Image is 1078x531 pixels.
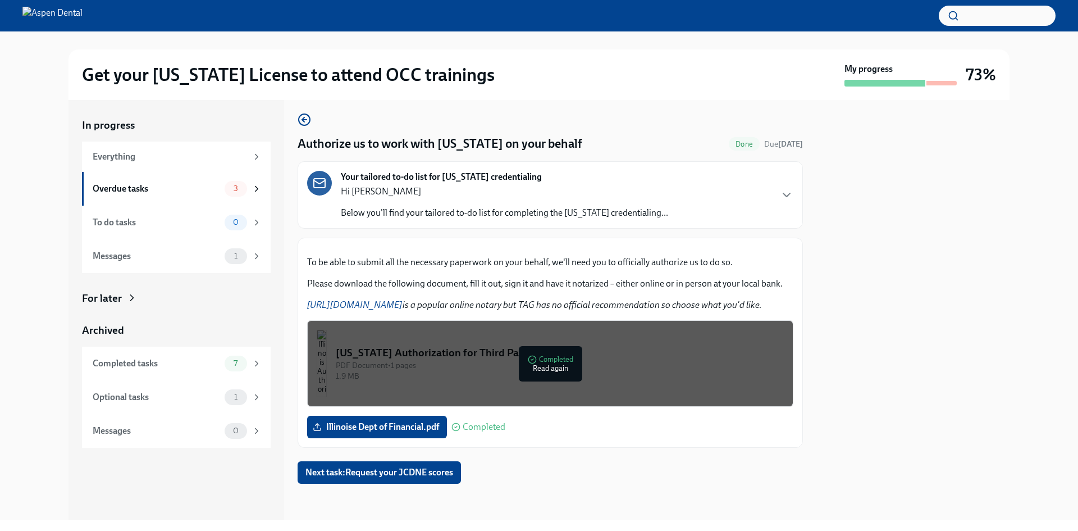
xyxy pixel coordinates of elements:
div: Everything [93,151,247,163]
p: Below you'll find your tailored to-do list for completing the [US_STATE] credentialing... [341,207,668,219]
a: Messages1 [82,239,271,273]
p: To be able to submit all the necessary paperwork on your behalf, we'll need you to officially aut... [307,256,793,269]
span: Done [729,140,760,148]
div: PDF Document • 1 pages [336,360,784,371]
a: Everything [82,142,271,172]
label: Illinoise Dept of Financial.pdf [307,416,447,438]
a: In progress [82,118,271,133]
a: Overdue tasks3 [82,172,271,206]
a: [URL][DOMAIN_NAME] [307,299,403,310]
strong: My progress [844,63,893,75]
div: For later [82,291,122,306]
img: Aspen Dental [22,7,83,25]
a: Optional tasks1 [82,380,271,414]
h3: 73% [966,65,996,85]
span: Next task : Request your JCDNE scores [305,467,453,478]
div: To do tasks [93,216,220,229]
a: For later [82,291,271,306]
strong: Your tailored to-do list for [US_STATE] credentialing [341,171,542,183]
span: Illinoise Dept of Financial.pdf [315,421,439,433]
h4: Authorize us to work with [US_STATE] on your behalf [298,135,582,152]
p: Hi [PERSON_NAME] [341,185,668,198]
span: 0 [226,426,245,435]
span: April 8th, 2025 08:00 [764,139,803,149]
span: 3 [227,184,245,193]
span: 7 [227,359,244,367]
div: 1.9 MB [336,371,784,382]
a: Archived [82,323,271,338]
div: [US_STATE] Authorization for Third Party Contact [336,346,784,360]
em: is a popular online notary but TAG has no official recommendation so choose what you'd like. [307,299,762,310]
h2: Get your [US_STATE] License to attend OCC trainings [82,63,495,86]
img: Illinois Authorization for Third Party Contact [317,330,327,397]
div: Completed tasks [93,357,220,370]
a: Completed tasks7 [82,347,271,380]
button: [US_STATE] Authorization for Third Party ContactPDF Document•1 pages1.9 MBCompletedRead again [307,320,793,407]
a: Messages0 [82,414,271,448]
button: Next task:Request your JCDNE scores [298,461,461,484]
span: 1 [227,252,244,260]
span: 1 [227,393,244,401]
span: Due [764,139,803,149]
strong: [DATE] [778,139,803,149]
span: 0 [226,218,245,226]
a: To do tasks0 [82,206,271,239]
div: Messages [93,250,220,262]
span: Completed [463,423,505,432]
div: Messages [93,425,220,437]
p: Please download the following document, fill it out, sign it and have it notarized – either onlin... [307,278,793,290]
div: Optional tasks [93,391,220,403]
div: Overdue tasks [93,183,220,195]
